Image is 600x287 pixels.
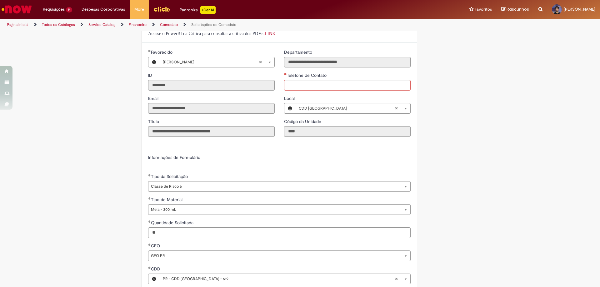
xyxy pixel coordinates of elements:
[134,6,144,12] span: More
[5,19,395,31] ul: Trilhas de página
[148,118,160,125] label: Somente leitura - Título
[148,155,200,160] label: Informações de Formulário
[284,126,411,137] input: Código da Unidade
[148,126,275,137] input: Título
[148,243,151,246] span: Obrigatório Preenchido
[148,274,160,284] button: CDD, Visualizar este registro PR - CDD Curitiba - 619
[151,197,184,202] span: Tipo de Material
[151,251,398,261] span: GEO PR
[160,274,410,284] a: PR - CDD [GEOGRAPHIC_DATA] - 619Limpar campo CDD
[148,80,275,91] input: ID
[475,6,492,12] span: Favoritos
[151,266,162,272] span: Necessários - CDD
[284,73,287,75] span: Necessários
[129,22,147,27] a: Financeiro
[163,57,259,67] span: [PERSON_NAME]
[43,6,65,12] span: Requisições
[148,103,275,114] input: Email
[287,72,328,78] span: Telefone de Contato
[284,103,296,113] button: Local, Visualizar este registro CDD Curitiba
[82,6,125,12] span: Despesas Corporativas
[148,220,151,223] span: Obrigatório Preenchido
[148,15,392,36] span: Oferta destinada a solicitação de envio em caráter de exceção de Comodatos. Se enquadram nessa of...
[180,6,216,14] div: Padroniza
[151,49,174,55] span: Necessários - Favorecido
[148,50,151,52] span: Obrigatório Preenchido
[148,227,411,238] input: Quantidade Solicitada
[507,6,529,12] span: Rascunhos
[501,7,529,12] a: Rascunhos
[392,274,401,284] abbr: Limpar campo CDD
[160,57,274,67] a: [PERSON_NAME]Limpar campo Favorecido
[200,6,216,14] p: +GenAi
[160,22,178,27] a: Comodato
[284,80,411,91] input: Telefone de Contato
[284,118,322,125] label: Somente leitura - Código da Unidade
[148,119,160,124] span: Somente leitura - Título
[66,7,72,12] span: 14
[42,22,75,27] a: Todos os Catálogos
[191,22,236,27] a: Solicitações de Comodato
[299,103,395,113] span: CDD [GEOGRAPHIC_DATA]
[148,96,160,101] span: Somente leitura - Email
[148,197,151,200] span: Obrigatório Preenchido
[265,31,276,36] a: LINK
[256,57,265,67] abbr: Limpar campo Favorecido
[284,57,411,67] input: Departamento
[1,3,33,16] img: ServiceNow
[148,95,160,101] label: Somente leitura - Email
[151,220,195,225] span: Quantidade Solicitada
[284,49,313,55] label: Somente leitura - Departamento
[564,7,595,12] span: [PERSON_NAME]
[296,103,410,113] a: CDD [GEOGRAPHIC_DATA]Limpar campo Local
[284,96,296,101] span: Local
[148,72,153,78] label: Somente leitura - ID
[148,57,160,67] button: Favorecido, Visualizar este registro Lucas Zattar
[148,72,153,78] span: Somente leitura - ID
[7,22,28,27] a: Página inicial
[153,4,170,14] img: click_logo_yellow_360x200.png
[284,119,322,124] span: Somente leitura - Código da Unidade
[151,205,398,215] span: Meia - 300 mL
[148,174,151,176] span: Obrigatório Preenchido
[163,274,395,284] span: PR - CDD [GEOGRAPHIC_DATA] - 619
[392,103,401,113] abbr: Limpar campo Local
[88,22,115,27] a: Service Catalog
[151,181,398,191] span: Classe de Risco 6
[148,266,151,269] span: Obrigatório Preenchido
[151,174,189,179] span: Tipo da Solicitação
[151,243,161,249] span: GEO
